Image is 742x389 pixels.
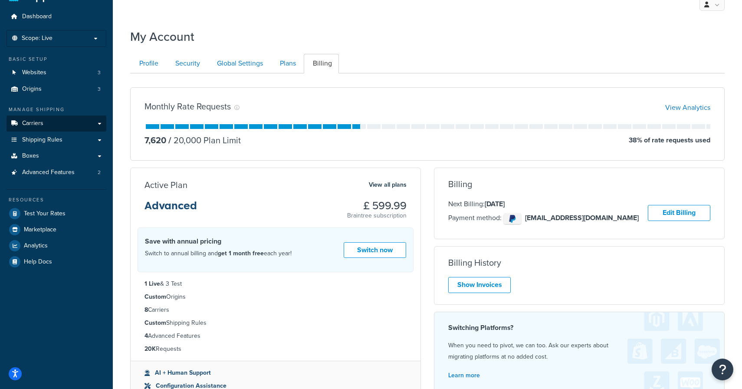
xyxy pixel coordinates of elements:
h1: My Account [130,28,194,45]
div: Basic Setup [7,56,106,63]
strong: [EMAIL_ADDRESS][DOMAIN_NAME] [525,213,639,223]
h4: Switching Platforms? [448,323,710,333]
p: 20,000 Plan Limit [166,134,241,146]
a: Marketplace [7,222,106,237]
span: Advanced Features [22,169,75,176]
p: Payment method: [448,211,639,226]
span: 3 [98,69,101,76]
h3: Active Plan [144,180,187,190]
li: Websites [7,65,106,81]
a: Billing [304,54,339,73]
li: Carriers [144,305,407,315]
span: Test Your Rates [24,210,66,218]
a: View all plans [369,179,407,191]
a: Boxes [7,148,106,164]
h3: Billing [448,179,472,189]
p: 38 % of rate requests used [629,134,710,146]
a: Test Your Rates [7,206,106,221]
a: Learn more [448,371,480,380]
h3: Advanced [144,200,197,218]
button: Open Resource Center [712,359,733,380]
a: Switch now [344,242,406,258]
p: Braintree subscription [347,211,407,220]
a: Show Invoices [448,277,511,293]
a: Origins 3 [7,81,106,97]
a: Global Settings [208,54,270,73]
p: Switch to annual billing and each year! [145,248,292,259]
div: Resources [7,196,106,204]
a: Carriers [7,115,106,132]
li: Advanced Features [7,165,106,181]
a: Security [166,54,207,73]
a: Analytics [7,238,106,254]
a: Profile [130,54,165,73]
span: Origins [22,86,42,93]
span: Carriers [22,120,43,127]
strong: 1 Live [144,279,160,288]
span: Websites [22,69,46,76]
span: / [168,134,171,147]
a: Plans [271,54,303,73]
strong: get 1 month free [218,249,264,258]
h3: Billing History [448,258,501,267]
span: 2 [98,169,101,176]
h3: £ 599.99 [347,200,407,211]
a: Help Docs [7,254,106,270]
strong: [DATE] [485,199,505,209]
span: Shipping Rules [22,136,62,144]
p: 7,620 [144,134,166,146]
h3: Monthly Rate Requests [144,102,231,111]
li: Requests [144,344,407,354]
strong: Custom [144,292,166,301]
span: Marketplace [24,226,56,234]
a: Edit Billing [648,205,710,221]
strong: 4 [144,331,148,340]
a: Shipping Rules [7,132,106,148]
a: Websites 3 [7,65,106,81]
span: 3 [98,86,101,93]
p: When you need to pivot, we can too. Ask our experts about migrating platforms at no added cost. [448,340,710,363]
span: Boxes [22,152,39,160]
li: & 3 Test [144,279,407,289]
span: Analytics [24,242,48,250]
li: Shipping Rules [144,318,407,328]
li: Advanced Features [144,331,407,341]
a: Dashboard [7,9,106,25]
a: Advanced Features 2 [7,165,106,181]
strong: 8 [144,305,148,314]
span: Dashboard [22,13,52,20]
li: Origins [144,292,407,302]
div: Manage Shipping [7,106,106,113]
li: AI + Human Support [144,368,407,378]
a: View Analytics [665,102,710,112]
span: Help Docs [24,258,52,266]
p: Next Billing: [448,198,639,210]
span: Scope: Live [22,35,53,42]
li: Origins [7,81,106,97]
h4: Save with annual pricing [145,236,292,247]
strong: Custom [144,318,166,327]
strong: 20K [144,344,156,353]
img: paypal-3deb45888e772a587c573a7884ac07e92f4cafcd24220d1590ef6c972d7d2309.png [504,213,521,224]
